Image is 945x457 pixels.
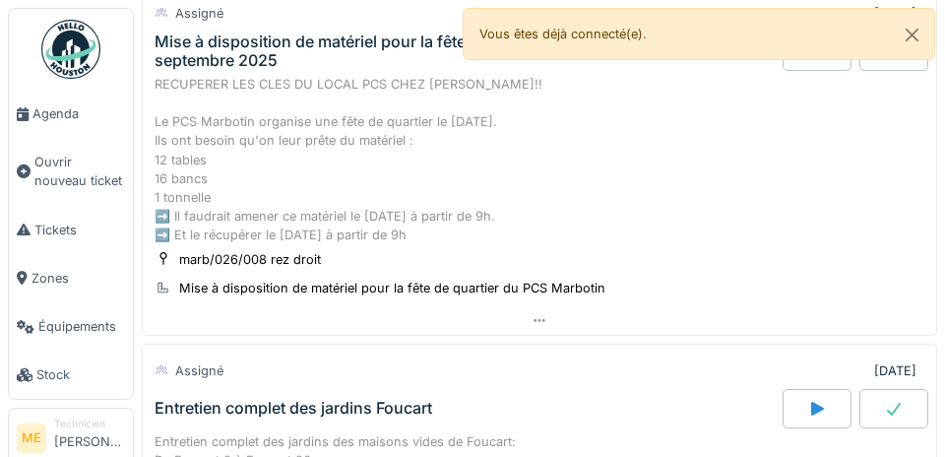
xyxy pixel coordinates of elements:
span: Stock [36,365,125,384]
div: [DATE] [874,4,916,23]
a: Ouvrir nouveau ticket [9,138,133,205]
div: RECUPERER LES CLES DU LOCAL PCS CHEZ [PERSON_NAME]!! Le PCS Marbotin organise une fête de quartie... [155,75,924,245]
div: Entretien complet des jardins Foucart [155,399,432,418]
div: Assigné [175,361,223,380]
span: Agenda [32,104,125,123]
div: marb/026/008 rez droit [179,250,321,269]
span: Tickets [34,221,125,239]
div: Vous êtes déjà connecté(e). [463,8,935,60]
a: Stock [9,351,133,399]
div: Mise à disposition de matériel pour la fête de quartier du PCS Marbotin [179,279,605,297]
a: Tickets [9,206,133,254]
li: ME [17,424,46,453]
div: Assigné [175,4,223,23]
div: [DATE] [874,361,916,380]
img: Badge_color-CXgf-gQk.svg [41,20,100,79]
a: Agenda [9,90,133,138]
div: Mise à disposition de matériel pour la fête de quartier du PCS Marbotin – 6 septembre 2025 [155,33,779,70]
div: Technicien [54,417,125,431]
span: Équipements [38,317,125,336]
span: Zones [31,269,125,288]
span: Ouvrir nouveau ticket [34,153,125,190]
button: Close [890,9,934,61]
a: Zones [9,254,133,302]
a: Équipements [9,302,133,351]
